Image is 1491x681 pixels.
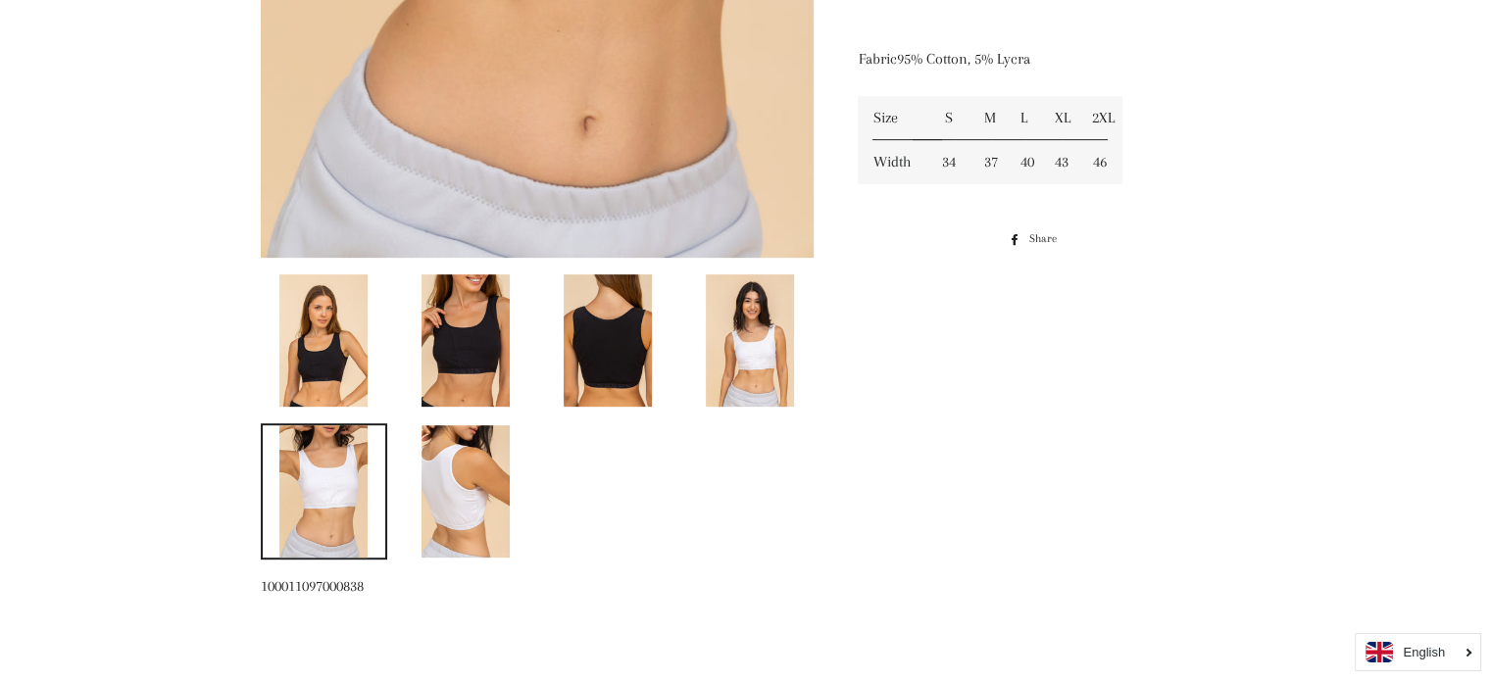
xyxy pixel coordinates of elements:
td: 2XL [1077,96,1122,140]
td: 34 [927,140,969,184]
td: 43 [1040,140,1078,184]
td: 37 [969,140,1006,184]
img: Load image into Gallery viewer, Charmaine Womens Wireless Padded Control Bra [279,425,368,558]
td: 40 [1006,140,1039,184]
img: Load image into Gallery viewer, Charmaine Womens Wireless Padded Control Bra [564,274,652,407]
td: Width [858,140,927,184]
td: L [1006,96,1039,140]
a: English [1366,642,1470,662]
p: Fabric [858,47,1206,72]
img: Load image into Gallery viewer, Charmaine Womens Wireless Padded Control Bra [706,274,794,407]
td: S [927,96,969,140]
i: English [1403,646,1445,658]
span: 100011097000838 [261,577,364,595]
td: XL [1040,96,1078,140]
img: Load image into Gallery viewer, Charmaine Womens Wireless Padded Control Bra [422,274,510,407]
span: 95% Cotton, 5% Lycra [896,50,1029,68]
td: Size [858,96,927,140]
img: Load image into Gallery viewer, Charmaine Womens Wireless Padded Control Bra [279,274,368,407]
td: 46 [1077,140,1122,184]
td: M [969,96,1006,140]
img: Load image into Gallery viewer, Charmaine Womens Wireless Padded Control Bra [422,425,510,558]
span: Share [1028,228,1066,250]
